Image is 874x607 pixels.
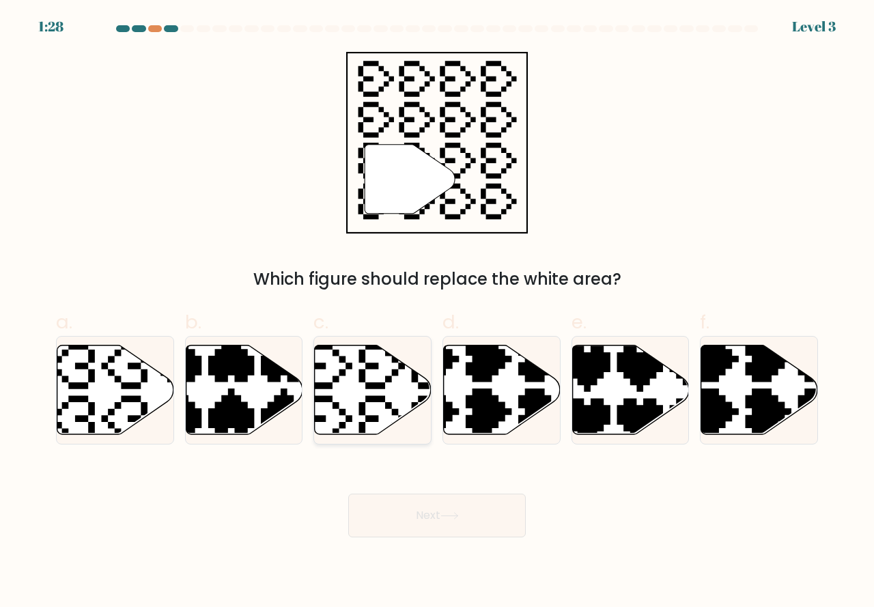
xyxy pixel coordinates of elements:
button: Next [348,494,526,537]
div: Level 3 [792,16,836,37]
div: 1:28 [38,16,64,37]
span: e. [572,309,587,335]
span: f. [700,309,709,335]
span: b. [185,309,201,335]
span: c. [313,309,328,335]
div: Which figure should replace the white area? [64,267,810,292]
span: d. [442,309,459,335]
span: a. [56,309,72,335]
g: " [365,145,455,214]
